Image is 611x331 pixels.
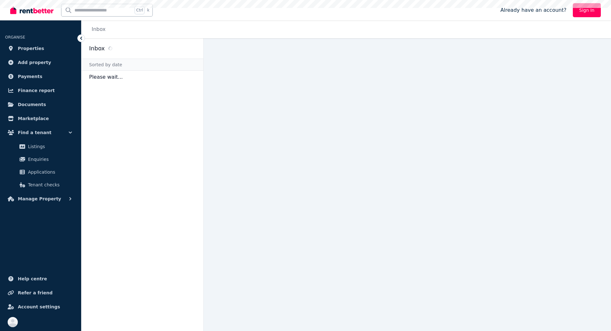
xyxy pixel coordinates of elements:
a: Tenant checks [8,178,74,191]
span: Applications [28,168,71,176]
a: Properties [5,42,76,55]
span: Finance report [18,87,55,94]
div: Sorted by date [81,59,203,71]
span: Help centre [18,275,47,283]
span: Payments [18,73,42,80]
button: Find a tenant [5,126,76,139]
span: Listings [28,143,71,150]
a: Sign In [573,3,601,17]
span: Enquiries [28,155,71,163]
a: Payments [5,70,76,83]
a: Inbox [92,26,106,32]
span: Ctrl [135,6,144,14]
h2: Inbox [89,44,105,53]
a: Listings [8,140,74,153]
a: Refer a friend [5,286,76,299]
span: k [147,8,149,13]
span: ORGANISE [5,35,25,40]
a: Applications [8,166,74,178]
span: Refer a friend [18,289,53,297]
a: Marketplace [5,112,76,125]
span: Tenant checks [28,181,71,189]
span: Marketplace [18,115,49,122]
a: Account settings [5,300,76,313]
span: Add property [18,59,51,66]
p: Please wait... [81,71,203,83]
span: Properties [18,45,44,52]
nav: Breadcrumb [81,20,113,38]
span: Account settings [18,303,60,311]
span: Find a tenant [18,129,52,136]
a: Help centre [5,272,76,285]
span: Already have an account? [500,6,566,14]
a: Add property [5,56,76,69]
a: Finance report [5,84,76,97]
img: RentBetter [10,5,53,15]
button: Manage Property [5,192,76,205]
a: Enquiries [8,153,74,166]
span: Documents [18,101,46,108]
span: Manage Property [18,195,61,203]
a: Documents [5,98,76,111]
